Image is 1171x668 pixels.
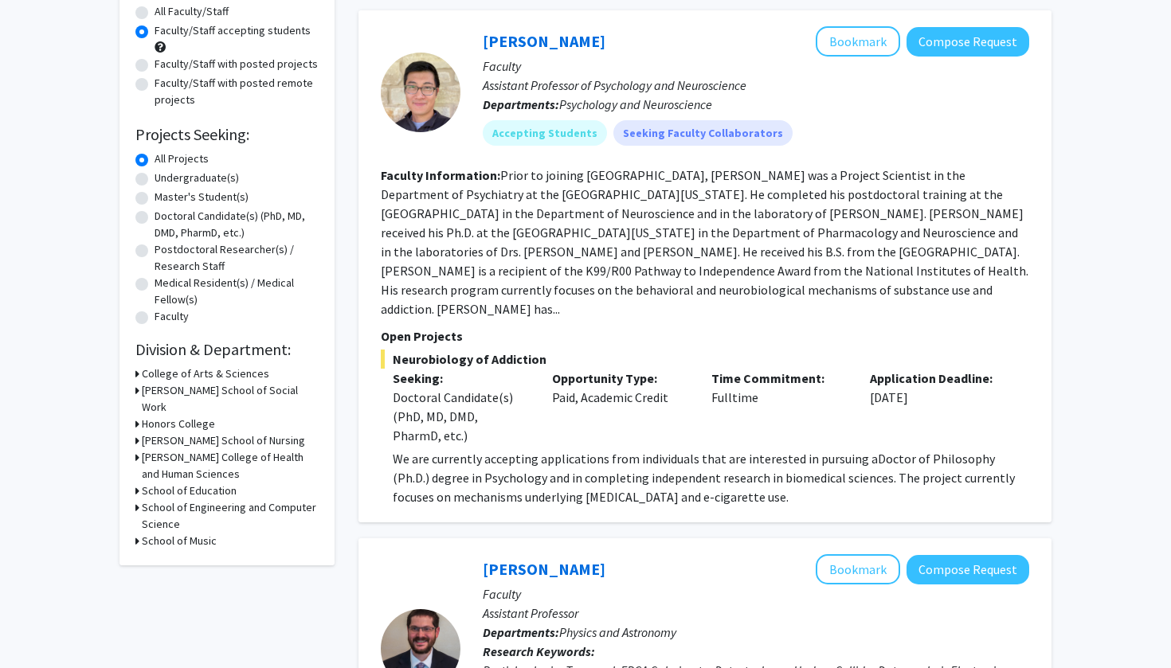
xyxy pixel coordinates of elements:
[907,27,1029,57] button: Compose Request to Jacques Nguyen
[155,3,229,20] label: All Faculty/Staff
[483,643,595,659] b: Research Keywords:
[483,584,1029,604] p: Faculty
[559,624,676,640] span: Physics and Astronomy
[142,449,319,482] h3: [PERSON_NAME] College of Health and Human Sciences
[155,308,189,325] label: Faculty
[483,624,559,640] b: Departments:
[552,369,687,388] p: Opportunity Type:
[381,350,1029,369] span: Neurobiology of Addiction
[483,96,559,112] b: Departments:
[142,533,217,549] h3: School of Music
[483,559,605,579] a: [PERSON_NAME]
[816,554,900,584] button: Add Jon Wilson to Bookmarks
[381,326,1029,346] p: Open Projects
[155,189,249,205] label: Master's Student(s)
[142,365,269,382] h3: College of Arts & Sciences
[393,369,528,388] p: Seeking:
[142,499,319,533] h3: School of Engineering and Computer Science
[142,382,319,416] h3: [PERSON_NAME] School of Social Work
[483,120,607,146] mat-chip: Accepting Students
[381,167,1028,317] fg-read-more: Prior to joining [GEOGRAPHIC_DATA], [PERSON_NAME] was a Project Scientist in the Department of Ps...
[155,275,319,308] label: Medical Resident(s) / Medical Fellow(s)
[559,96,712,112] span: Psychology and Neuroscience
[393,388,528,445] div: Doctoral Candidate(s) (PhD, MD, DMD, PharmD, etc.)
[155,241,319,275] label: Postdoctoral Researcher(s) / Research Staff
[381,167,500,183] b: Faculty Information:
[142,416,215,432] h3: Honors College
[155,22,311,39] label: Faculty/Staff accepting students
[155,208,319,241] label: Doctoral Candidate(s) (PhD, MD, DMD, PharmD, etc.)
[135,125,319,144] h2: Projects Seeking:
[870,369,1005,388] p: Application Deadline:
[699,369,859,445] div: Fulltime
[858,369,1017,445] div: [DATE]
[142,432,305,449] h3: [PERSON_NAME] School of Nursing
[155,150,209,167] label: All Projects
[142,482,237,499] h3: School of Education
[483,57,1029,76] p: Faculty
[613,120,793,146] mat-chip: Seeking Faculty Collaborators
[135,340,319,359] h2: Division & Department:
[907,555,1029,584] button: Compose Request to Jon Wilson
[155,56,318,72] label: Faculty/Staff with posted projects
[12,596,68,656] iframe: Chat
[816,26,900,57] button: Add Jacques Nguyen to Bookmarks
[483,31,605,51] a: [PERSON_NAME]
[155,170,239,186] label: Undergraduate(s)
[711,369,847,388] p: Time Commitment:
[393,451,1015,505] span: Doctor of Philosophy (Ph.D.) degree in Psychology and in completing independent research in biome...
[540,369,699,445] div: Paid, Academic Credit
[155,75,319,108] label: Faculty/Staff with posted remote projects
[483,604,1029,623] p: Assistant Professor
[393,449,1029,506] p: We are currently accepting applications from individuals that are interested in pursuing a
[483,76,1029,95] p: Assistant Professor of Psychology and Neuroscience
